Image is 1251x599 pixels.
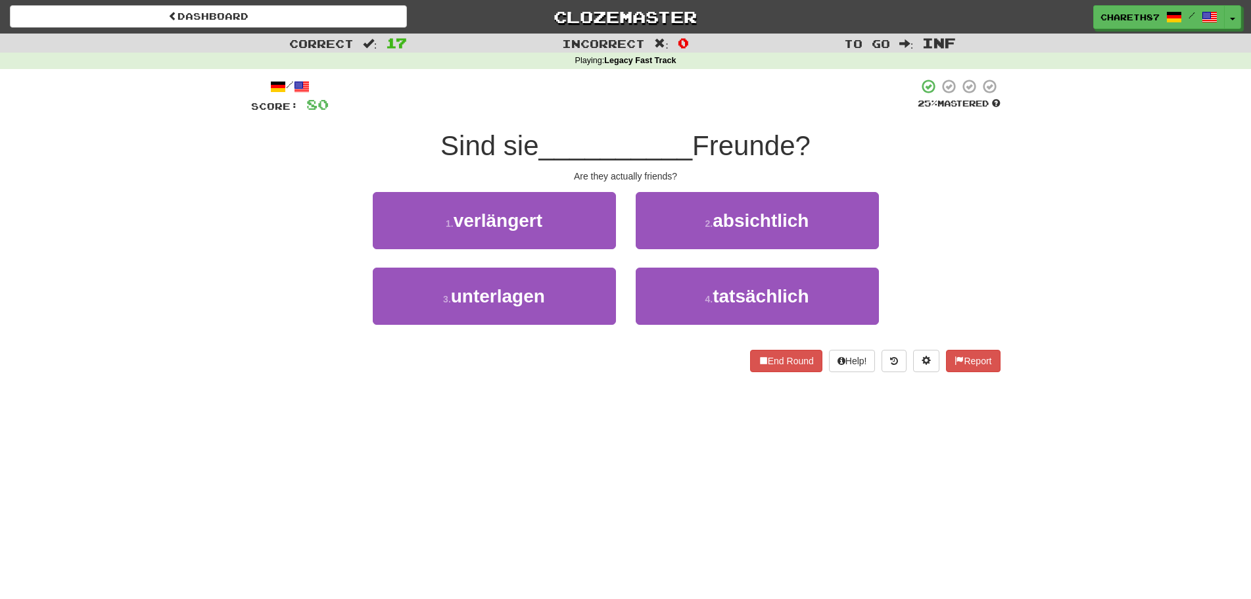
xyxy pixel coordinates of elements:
span: Sind sie [440,130,538,161]
span: Score: [251,101,298,112]
small: 4 . [705,294,713,304]
span: To go [844,37,890,50]
span: 17 [386,35,407,51]
span: tatsächlich [713,286,809,306]
button: Round history (alt+y) [882,350,907,372]
button: Help! [829,350,876,372]
small: 2 . [705,218,713,229]
button: 3.unterlagen [373,268,616,325]
span: 25 % [918,98,937,108]
strong: Legacy Fast Track [604,56,676,65]
span: Inf [922,35,956,51]
a: Dashboard [10,5,407,28]
span: unterlagen [451,286,545,306]
span: 80 [306,96,329,112]
span: : [899,38,914,49]
span: / [1189,11,1195,20]
span: chareth87 [1100,11,1160,23]
span: absichtlich [713,210,809,231]
span: Incorrect [562,37,645,50]
div: Mastered [918,98,1001,110]
small: 1 . [446,218,454,229]
span: 0 [678,35,689,51]
span: : [363,38,377,49]
button: 1.verlängert [373,192,616,249]
span: : [654,38,669,49]
span: __________ [539,130,693,161]
a: chareth87 / [1093,5,1225,29]
span: Correct [289,37,354,50]
button: 4.tatsächlich [636,268,879,325]
button: Report [946,350,1000,372]
small: 3 . [443,294,451,304]
div: Are they actually friends? [251,170,1001,183]
span: verlängert [454,210,542,231]
a: Clozemaster [427,5,824,28]
button: 2.absichtlich [636,192,879,249]
button: End Round [750,350,822,372]
div: / [251,78,329,95]
span: Freunde? [692,130,811,161]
